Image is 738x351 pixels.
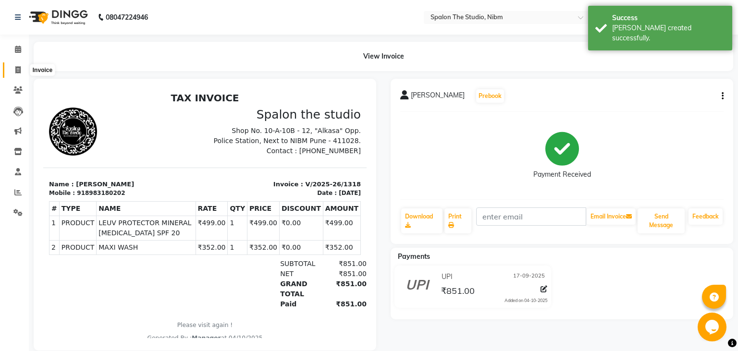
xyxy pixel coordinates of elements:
button: Prebook [476,89,504,103]
div: Paid [231,211,277,221]
th: TYPE [16,113,53,128]
div: Invoice [30,64,55,76]
b: 08047224946 [106,4,148,31]
div: Bill created successfully. [612,23,725,43]
td: ₹0.00 [236,128,280,152]
button: Email Invoice [587,208,636,225]
span: ₹851.00 [441,285,475,299]
button: Send Message [638,208,685,233]
td: ₹352.00 [280,152,317,167]
a: Feedback [689,208,723,225]
td: PRODUCT [16,128,53,152]
img: logo [25,4,90,31]
td: 2 [6,152,16,167]
p: Contact : [PHONE_NUMBER] [168,58,318,68]
td: 1 [6,128,16,152]
td: ₹499.00 [280,128,317,152]
div: 918983180202 [34,100,82,109]
div: View Invoice [34,42,733,71]
a: Print [444,208,471,233]
td: ₹0.00 [236,152,280,167]
span: [PERSON_NAME] [411,90,465,104]
p: Name : [PERSON_NAME] [6,91,156,101]
div: Payment Received [533,169,591,180]
div: Success [612,13,725,23]
div: ₹851.00 [277,181,323,191]
input: enter email [476,207,586,226]
td: ₹499.00 [204,128,236,152]
div: Mobile : [6,100,32,109]
div: [DATE] [295,100,318,109]
p: Shop No. 10-A-10B - 12, "Alkasa" Opp. Police Station, Next to NIBM Pune - 411028. [168,37,318,58]
span: Payments [398,252,430,261]
iframe: chat widget [698,313,728,341]
th: PRICE [204,113,236,128]
div: Date : [274,100,294,109]
td: ₹499.00 [152,128,184,152]
div: ₹851.00 [277,191,323,211]
h2: TAX INVOICE [6,4,318,15]
th: # [6,113,16,128]
th: AMOUNT [280,113,317,128]
div: SUBTOTAL [231,170,277,181]
h3: Spalon the studio [168,19,318,34]
span: 17-09-2025 [513,272,545,282]
div: ₹851.00 [277,211,323,221]
div: Added on 04-10-2025 [504,297,547,304]
div: ₹851.00 [277,170,323,181]
p: Please visit again ! [6,232,318,241]
span: MAXI WASH [55,154,150,164]
div: NET [231,181,277,191]
th: NAME [53,113,152,128]
td: 1 [184,128,204,152]
div: Generated By : at 04/10/2025 [6,245,318,254]
a: Download [401,208,443,233]
td: 1 [184,152,204,167]
div: GRAND TOTAL [231,191,277,211]
p: Invoice : V/2025-26/1318 [168,91,318,101]
td: ₹352.00 [152,152,184,167]
span: LEUV PROTECTOR MINERAL [MEDICAL_DATA] SPF 20 [55,130,150,150]
th: RATE [152,113,184,128]
td: PRODUCT [16,152,53,167]
th: QTY [184,113,204,128]
span: UPI [442,272,453,282]
td: ₹352.00 [204,152,236,167]
th: DISCOUNT [236,113,280,128]
span: Manager [148,246,178,253]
